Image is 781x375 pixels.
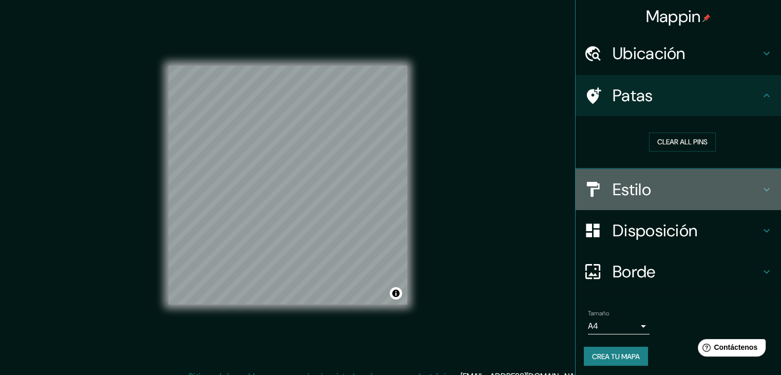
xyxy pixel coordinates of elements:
font: Ubicación [613,43,685,64]
div: Estilo [576,169,781,210]
button: Clear all pins [649,133,716,152]
font: Disposición [613,220,697,241]
div: A4 [588,318,650,334]
div: Borde [576,251,781,292]
div: Ubicación [576,33,781,74]
font: Patas [613,85,653,106]
button: Crea tu mapa [584,347,648,366]
div: Patas [576,75,781,116]
font: Crea tu mapa [592,352,640,361]
font: Estilo [613,179,651,200]
button: Activar o desactivar atribución [390,287,402,299]
font: Borde [613,261,656,283]
font: Mappin [646,6,701,27]
font: Tamaño [588,309,609,317]
div: Disposición [576,210,781,251]
canvas: Mapa [168,66,407,305]
iframe: Lanzador de widgets de ayuda [690,335,770,364]
font: A4 [588,321,598,331]
img: pin-icon.png [702,14,711,22]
